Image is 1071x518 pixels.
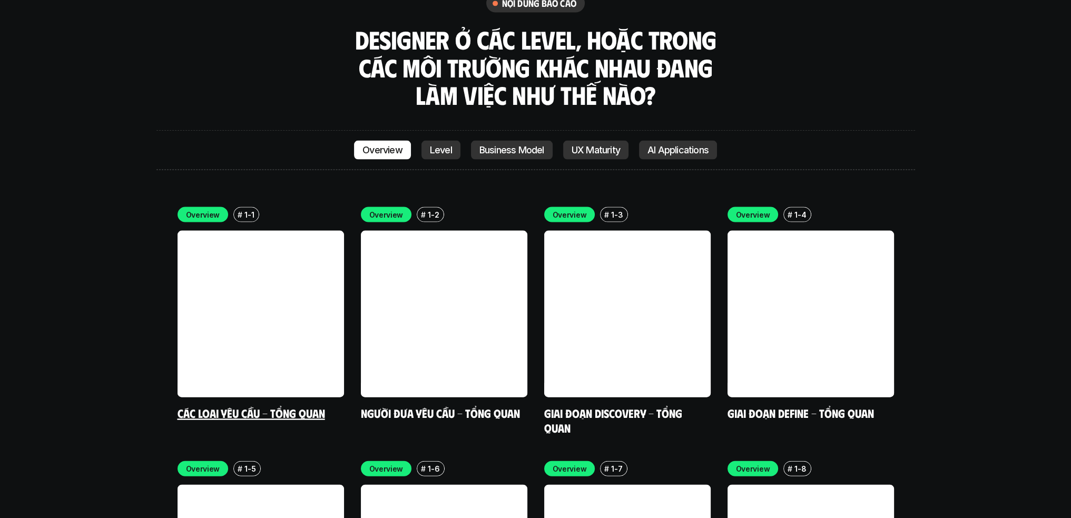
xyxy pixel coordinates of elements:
a: AI Applications [639,141,717,160]
p: Level [430,145,452,155]
a: Level [421,141,460,160]
p: Overview [736,463,770,474]
a: UX Maturity [563,141,628,160]
h6: # [604,211,609,219]
p: Overview [369,463,404,474]
p: Overview [369,209,404,220]
p: 1-1 [244,209,254,220]
p: Overview [186,209,220,220]
p: 1-4 [794,209,806,220]
a: Người đưa yêu cầu - Tổng quan [361,406,520,420]
p: Overview [553,463,587,474]
h6: # [788,211,792,219]
p: 1-3 [611,209,623,220]
h6: # [238,211,242,219]
a: Giai đoạn Define - Tổng quan [728,406,874,420]
h3: Designer ở các level, hoặc trong các môi trường khác nhau đang làm việc như thế nào? [351,26,720,109]
p: 1-6 [428,463,439,474]
p: Overview [736,209,770,220]
p: 1-5 [244,463,256,474]
a: Business Model [471,141,553,160]
a: Overview [354,141,411,160]
p: Overview [553,209,587,220]
a: Giai đoạn Discovery - Tổng quan [544,406,685,435]
h6: # [238,465,242,473]
p: Overview [362,145,402,155]
p: UX Maturity [572,145,620,155]
p: 1-2 [428,209,439,220]
h6: # [421,465,426,473]
p: 1-8 [794,463,806,474]
h6: # [788,465,792,473]
p: Overview [186,463,220,474]
p: Business Model [479,145,544,155]
p: 1-7 [611,463,622,474]
h6: # [604,465,609,473]
p: AI Applications [647,145,709,155]
h6: # [421,211,426,219]
a: Các loại yêu cầu - Tổng quan [178,406,325,420]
